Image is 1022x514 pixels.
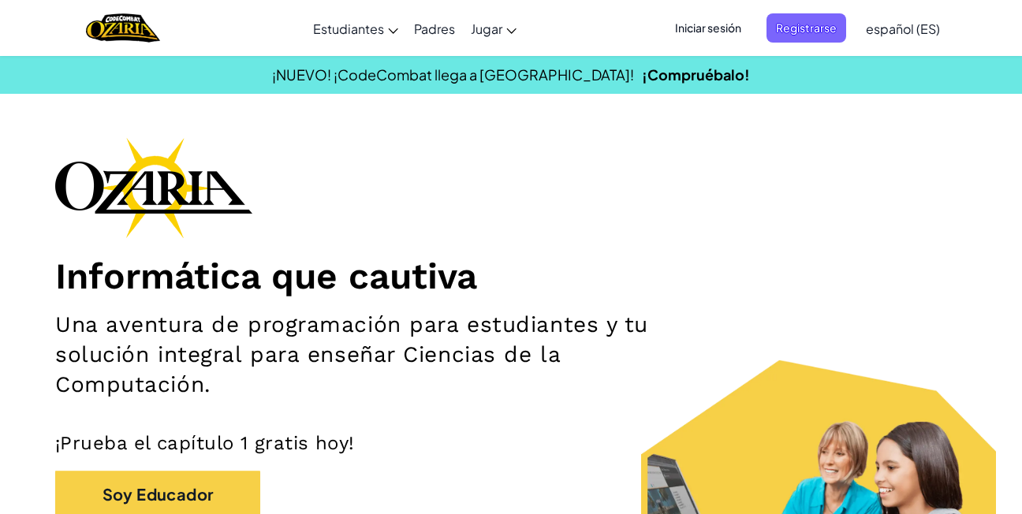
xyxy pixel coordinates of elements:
h2: Una aventura de programación para estudiantes y tu solución integral para enseñar Ciencias de la ... [55,310,666,400]
img: Home [86,12,159,44]
a: Ozaria by CodeCombat logo [86,12,159,44]
img: Ozaria branding logo [55,137,252,238]
span: Estudiantes [313,20,384,37]
button: Registrarse [766,13,846,43]
a: Padres [406,7,463,50]
h1: Informática que cautiva [55,254,967,298]
span: Jugar [471,20,502,37]
button: Iniciar sesión [666,13,751,43]
span: ¡NUEVO! ¡CodeCombat llega a [GEOGRAPHIC_DATA]! [272,65,634,84]
p: ¡Prueba el capítulo 1 gratis hoy! [55,431,967,455]
a: español (ES) [858,7,948,50]
a: Estudiantes [305,7,406,50]
a: ¡Compruébalo! [642,65,750,84]
a: Jugar [463,7,524,50]
span: español (ES) [866,20,940,37]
